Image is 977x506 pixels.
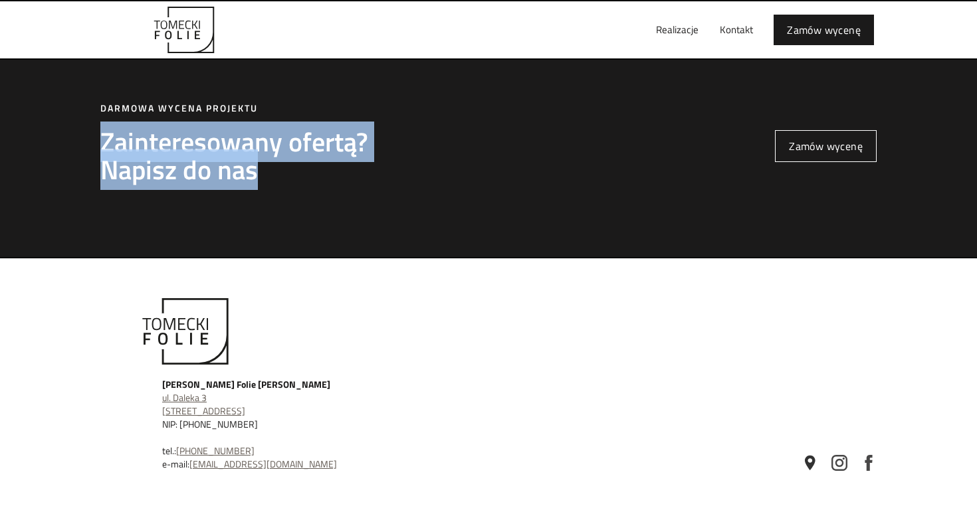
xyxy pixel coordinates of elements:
[774,15,874,45] a: Zamów wycenę
[162,390,245,418] a: ul. Daleka 3[STREET_ADDRESS]
[189,457,337,471] a: [EMAIL_ADDRESS][DOMAIN_NAME]
[645,9,709,51] a: Realizacje
[100,128,368,184] h2: Zainteresowany ofertą? Napisz do nas
[100,102,368,115] div: Darmowa wycena projektu
[775,130,877,162] a: Zamów wycenę
[709,9,764,51] a: Kontakt
[162,378,562,471] div: NIP: [PHONE_NUMBER] tel.: e-mail:
[162,377,330,391] strong: [PERSON_NAME] Folie [PERSON_NAME]
[176,444,255,458] a: [PHONE_NUMBER]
